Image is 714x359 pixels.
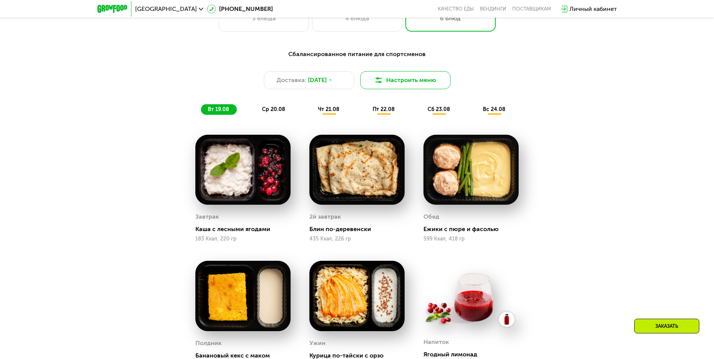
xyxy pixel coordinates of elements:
div: поставщикам [512,6,551,12]
div: Блин по-деревенски [309,225,411,233]
div: Каша с лесными ягодами [195,225,297,233]
div: Ежики с пюре и фасолью [423,225,525,233]
div: Заказать [634,319,699,333]
div: Личный кабинет [569,5,617,14]
div: 2й завтрак [309,211,341,222]
div: 3 блюда [227,14,301,23]
div: Завтрак [195,211,219,222]
div: 4 блюда [320,14,394,23]
div: Ягодный лимонад [423,351,525,358]
span: ср 20.08 [262,106,285,113]
div: 435 Ккал, 226 гр [309,236,405,242]
a: [PHONE_NUMBER] [207,5,273,14]
div: Напиток [423,336,449,348]
div: 6 блюд [413,14,488,23]
div: 183 Ккал, 220 гр [195,236,291,242]
span: сб 23.08 [428,106,450,113]
span: [DATE] [308,76,327,85]
span: Доставка: [277,76,306,85]
div: Обед [423,211,439,222]
span: вс 24.08 [483,106,505,113]
span: [GEOGRAPHIC_DATA] [135,6,197,12]
a: Вендинги [480,6,506,12]
div: Ужин [309,338,326,349]
div: 599 Ккал, 418 гр [423,236,519,242]
div: Полдник [195,338,222,349]
button: Настроить меню [360,71,451,89]
span: чт 21.08 [318,106,339,113]
span: вт 19.08 [208,106,229,113]
div: Сбалансированное питание для спортсменов [134,50,580,59]
a: Качество еды [438,6,474,12]
span: пт 22.08 [373,106,395,113]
